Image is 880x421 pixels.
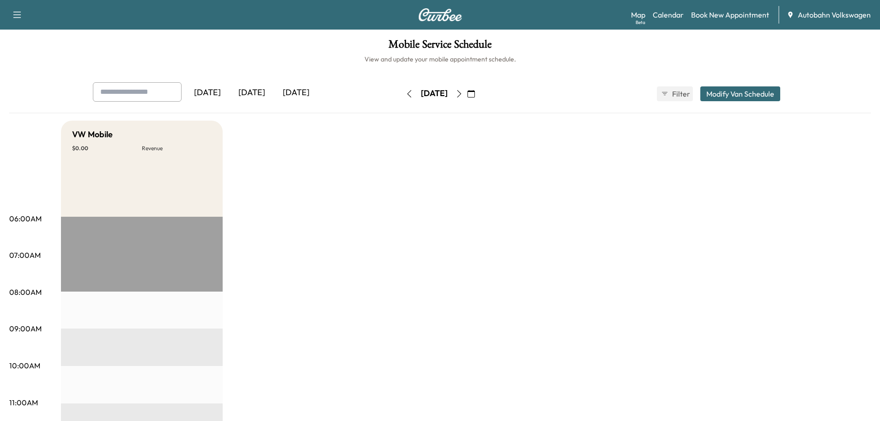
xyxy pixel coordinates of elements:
h6: View and update your mobile appointment schedule. [9,55,871,64]
div: [DATE] [274,82,318,104]
span: Filter [672,88,689,99]
button: Filter [657,86,693,101]
div: Beta [636,19,645,26]
p: 07:00AM [9,250,41,261]
p: 11:00AM [9,397,38,408]
p: 09:00AM [9,323,42,334]
button: Modify Van Schedule [700,86,780,101]
h1: Mobile Service Schedule [9,39,871,55]
a: Book New Appointment [691,9,769,20]
p: Revenue [142,145,212,152]
p: $ 0.00 [72,145,142,152]
div: [DATE] [421,88,448,99]
div: [DATE] [185,82,230,104]
img: Curbee Logo [418,8,462,21]
span: Autobahn Volkswagen [798,9,871,20]
p: 06:00AM [9,213,42,224]
a: MapBeta [631,9,645,20]
p: 10:00AM [9,360,40,371]
a: Calendar [653,9,684,20]
p: 08:00AM [9,287,42,298]
h5: VW Mobile [72,128,113,141]
div: [DATE] [230,82,274,104]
